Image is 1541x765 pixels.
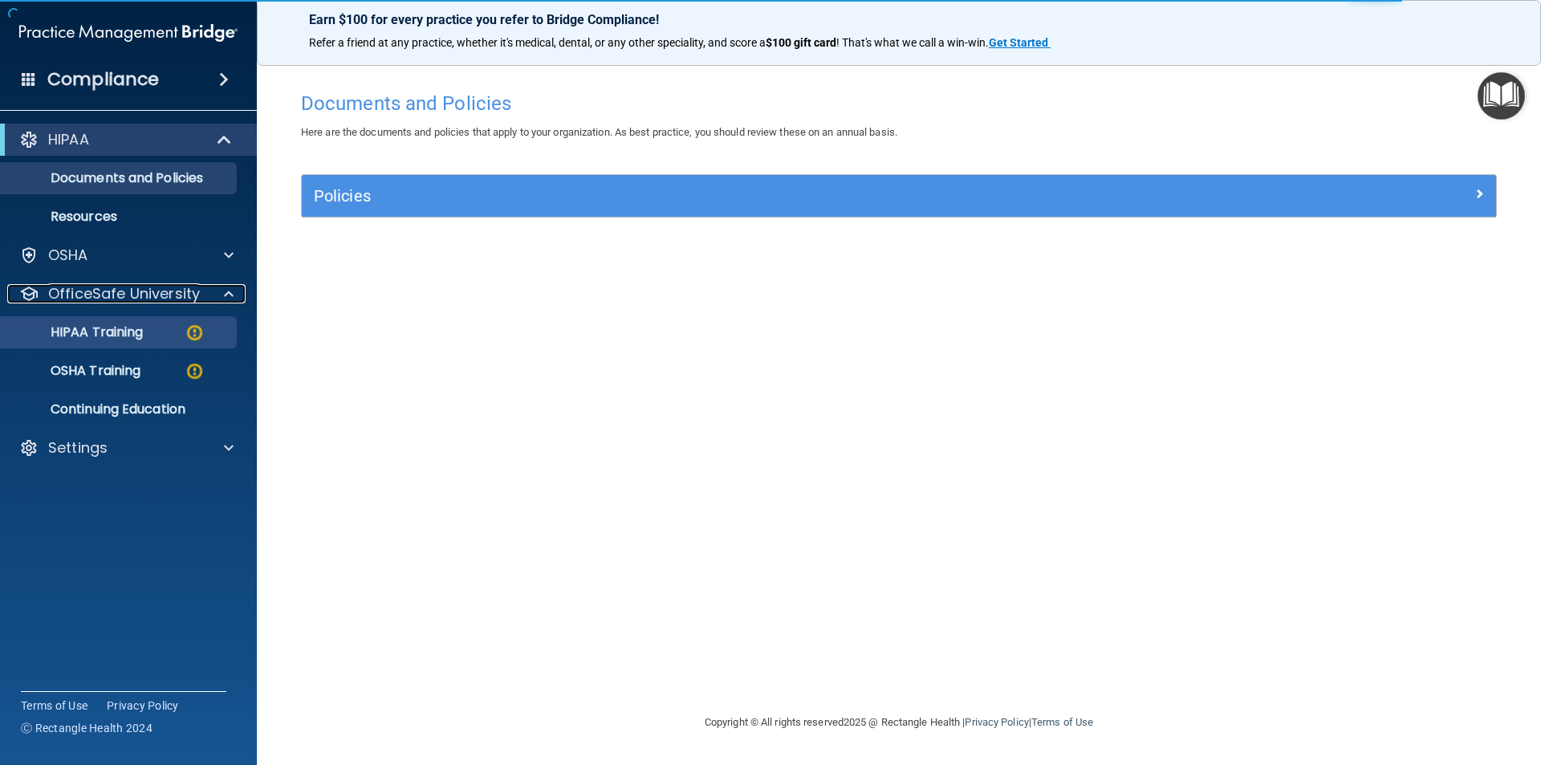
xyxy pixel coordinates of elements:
p: OSHA Training [10,363,140,379]
a: Get Started [989,36,1051,49]
p: Documents and Policies [10,170,230,186]
span: Here are the documents and policies that apply to your organization. As best practice, you should... [301,126,897,138]
p: HIPAA [48,130,89,149]
img: warning-circle.0cc9ac19.png [185,361,205,381]
p: OSHA [48,246,88,265]
a: Privacy Policy [965,716,1028,728]
img: PMB logo [19,17,238,49]
p: Resources [10,209,230,225]
p: HIPAA Training [10,324,143,340]
div: Copyright © All rights reserved 2025 @ Rectangle Health | | [606,697,1192,748]
a: Policies [314,183,1484,209]
button: Open Resource Center [1478,72,1525,120]
p: Earn $100 for every practice you refer to Bridge Compliance! [309,12,1489,27]
a: Terms of Use [21,698,87,714]
span: ! That's what we call a win-win. [836,36,989,49]
p: Settings [48,438,108,458]
h4: Compliance [47,68,159,91]
a: OfficeSafe University [19,284,234,303]
a: Settings [19,438,234,458]
span: Refer a friend at any practice, whether it's medical, dental, or any other speciality, and score a [309,36,766,49]
a: HIPAA [19,130,233,149]
h4: Documents and Policies [301,93,1497,114]
p: Continuing Education [10,401,230,417]
p: OfficeSafe University [48,284,200,303]
img: warning-circle.0cc9ac19.png [185,323,205,343]
a: Privacy Policy [107,698,179,714]
a: OSHA [19,246,234,265]
a: Terms of Use [1031,716,1093,728]
h5: Policies [314,187,1185,205]
strong: Get Started [989,36,1048,49]
strong: $100 gift card [766,36,836,49]
span: Ⓒ Rectangle Health 2024 [21,720,152,736]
